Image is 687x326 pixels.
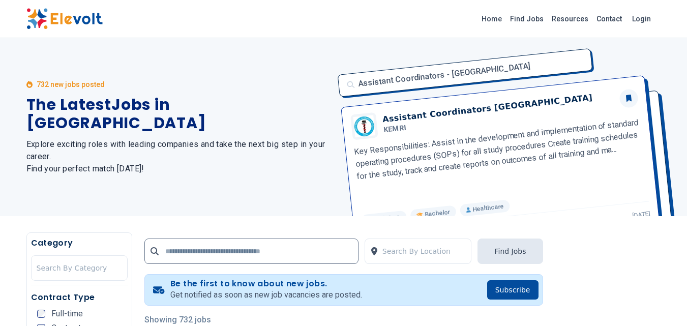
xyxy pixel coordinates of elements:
h5: Category [31,237,128,249]
p: Get notified as soon as new job vacancies are posted. [170,289,362,301]
input: Full-time [37,310,45,318]
h1: The Latest Jobs in [GEOGRAPHIC_DATA] [26,96,332,132]
a: Login [626,9,657,29]
h5: Contract Type [31,291,128,304]
a: Home [477,11,506,27]
img: Elevolt [26,8,103,29]
p: 732 new jobs posted [37,79,105,90]
button: Find Jobs [477,239,543,264]
button: Subscribe [487,280,539,300]
a: Resources [548,11,592,27]
p: Showing 732 jobs [144,314,543,326]
a: Contact [592,11,626,27]
h2: Explore exciting roles with leading companies and take the next big step in your career. Find you... [26,138,332,175]
a: Find Jobs [506,11,548,27]
h4: Be the first to know about new jobs. [170,279,362,289]
span: Full-time [51,310,83,318]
